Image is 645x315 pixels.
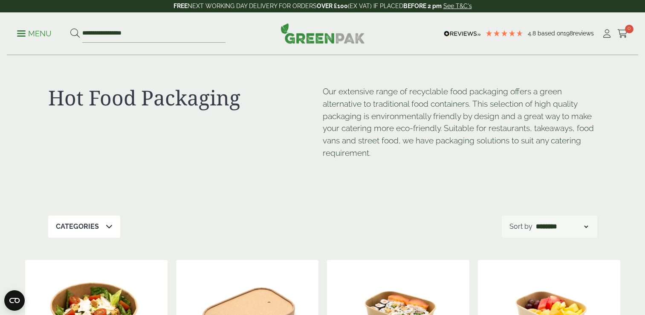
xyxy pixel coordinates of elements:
[17,29,52,37] a: Menu
[17,29,52,39] p: Menu
[625,25,633,33] span: 0
[48,85,323,110] h1: Hot Food Packaging
[281,23,365,44] img: GreenPak Supplies
[617,29,628,38] i: Cart
[174,3,188,9] strong: FREE
[4,290,25,311] button: Open CMP widget
[617,27,628,40] a: 0
[323,85,597,159] p: Our extensive range of recyclable food packaging offers a green alternative to traditional food c...
[573,30,594,37] span: reviews
[534,222,590,232] select: Shop order
[564,30,573,37] span: 198
[444,31,481,37] img: REVIEWS.io
[56,222,99,232] p: Categories
[317,3,348,9] strong: OVER £100
[323,167,324,168] p: [URL][DOMAIN_NAME]
[509,222,532,232] p: Sort by
[538,30,564,37] span: Based on
[403,3,442,9] strong: BEFORE 2 pm
[443,3,472,9] a: See T&C's
[528,30,538,37] span: 4.8
[485,29,524,37] div: 4.79 Stars
[602,29,612,38] i: My Account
